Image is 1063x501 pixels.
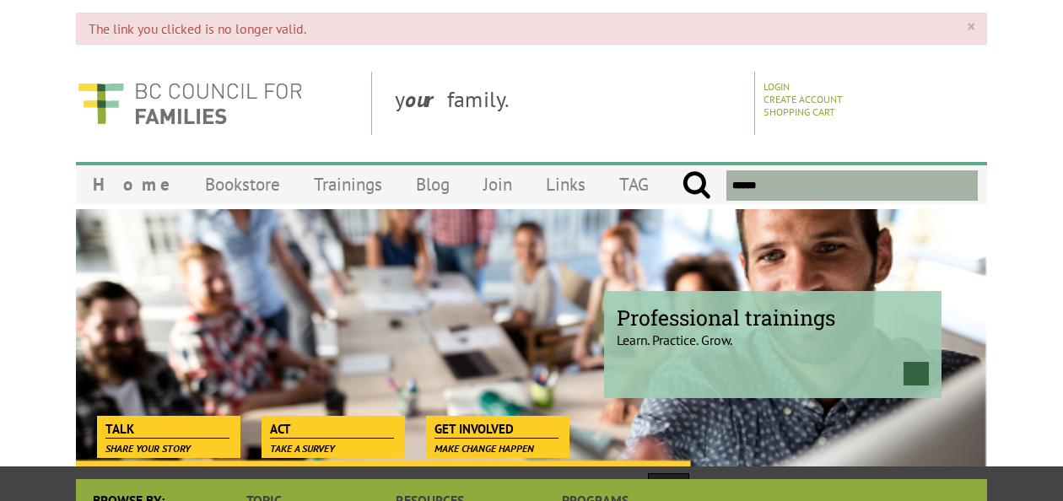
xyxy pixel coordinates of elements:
p: Learn. Practice. Grow. [617,317,929,348]
span: Take a survey [270,442,335,455]
span: Make change happen [434,442,534,455]
a: Bookstore [188,164,297,204]
a: Talk Share your story [97,416,238,439]
a: Login [764,80,790,93]
img: BC Council for FAMILIES [76,72,304,135]
a: Act Take a survey [262,416,402,439]
span: Share your story [105,442,191,455]
div: The link you clicked is no longer valid. [76,13,987,45]
a: Create Account [764,93,843,105]
span: Act [270,420,394,439]
a: TAG [602,164,666,204]
a: Get Involved Make change happen [426,416,567,439]
a: × [967,19,974,35]
span: Get Involved [434,420,558,439]
span: Talk [105,420,229,439]
a: Fullstory [478,477,519,491]
a: Blog [399,164,467,204]
a: Links [529,164,602,204]
button: Got it [648,473,690,494]
a: Shopping Cart [764,105,835,118]
span: Professional trainings [617,304,929,331]
a: Home [76,164,188,204]
a: Trainings [297,164,399,204]
div: y family. [381,72,755,135]
a: Join [467,164,529,204]
strong: our [405,85,447,113]
input: Submit [682,170,711,201]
